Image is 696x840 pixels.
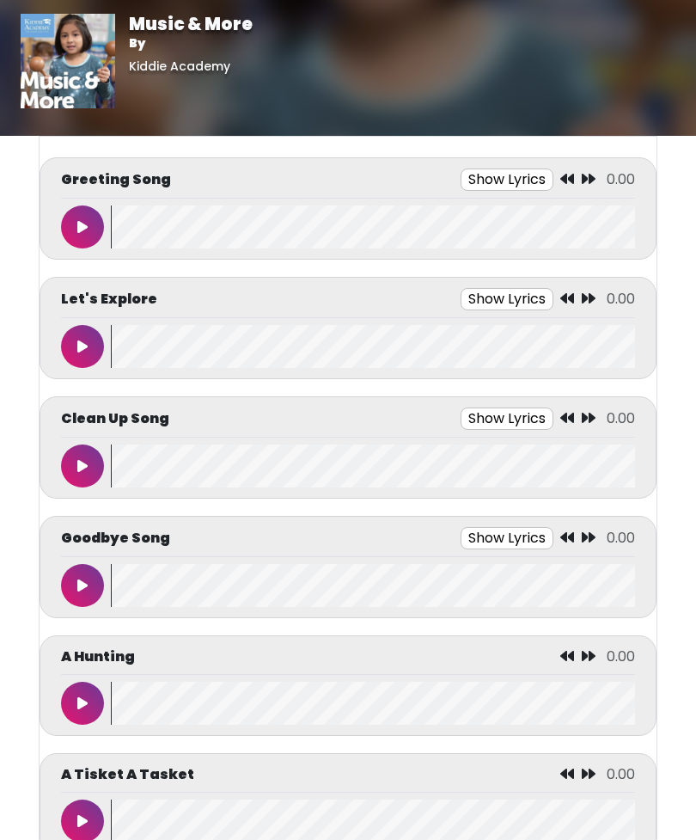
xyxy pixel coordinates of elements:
span: 0.00 [607,528,635,548]
p: A Tisket A Tasket [61,764,194,785]
p: A Hunting [61,647,135,667]
p: Let's Explore [61,289,157,310]
span: 0.00 [607,408,635,428]
button: Show Lyrics [461,288,553,310]
p: Goodbye Song [61,528,170,549]
p: Greeting Song [61,169,171,190]
img: 01vrkzCYTteBT1eqlInO [21,14,115,108]
button: Show Lyrics [461,527,553,549]
button: Show Lyrics [461,408,553,430]
span: 0.00 [607,169,635,189]
span: 0.00 [607,647,635,666]
p: Clean Up Song [61,408,169,429]
h1: Music & More [129,14,253,34]
span: 0.00 [607,289,635,309]
p: By [129,34,253,52]
button: Show Lyrics [461,169,553,191]
h6: Kiddie Academy [129,59,253,74]
span: 0.00 [607,764,635,784]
